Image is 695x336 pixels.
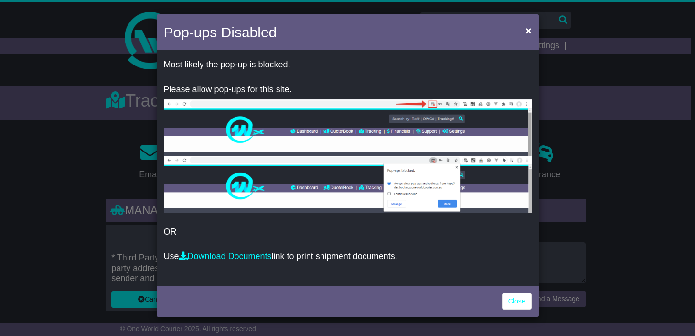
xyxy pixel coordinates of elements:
[164,99,532,156] img: allow-popup-1.png
[164,22,277,43] h4: Pop-ups Disabled
[164,85,532,95] p: Please allow pop-ups for this site.
[179,251,272,261] a: Download Documents
[164,251,532,262] p: Use link to print shipment documents.
[164,60,532,70] p: Most likely the pop-up is blocked.
[157,53,539,283] div: OR
[525,25,531,36] span: ×
[164,156,532,213] img: allow-popup-2.png
[502,293,532,310] a: Close
[521,21,536,40] button: Close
